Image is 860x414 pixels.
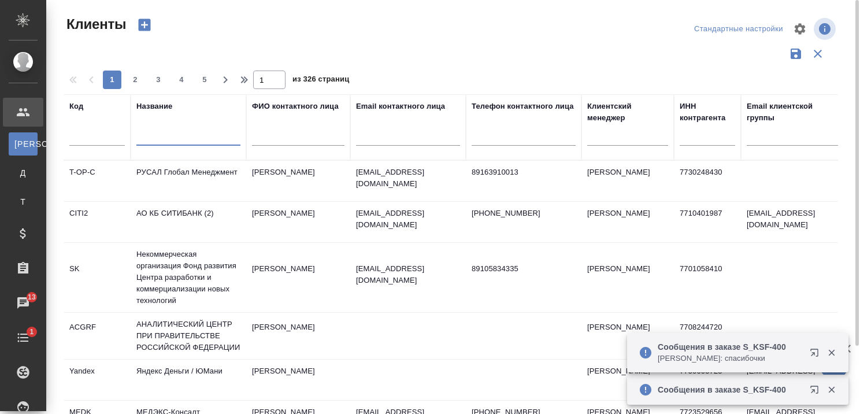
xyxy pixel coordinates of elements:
[3,289,43,317] a: 13
[252,101,339,112] div: ФИО контактного лица
[785,43,807,65] button: Сохранить фильтры
[786,15,814,43] span: Настроить таблицу
[136,101,172,112] div: Название
[14,196,32,208] span: Т
[64,316,131,356] td: ACGRF
[820,348,843,358] button: Закрыть
[674,202,741,242] td: 7710401987
[587,101,668,124] div: Клиентский менеджер
[658,353,802,364] p: [PERSON_NAME]: спасибочки
[246,161,350,201] td: [PERSON_NAME]
[803,341,831,369] button: Открыть в новой вкладке
[172,71,191,89] button: 4
[9,132,38,156] a: [PERSON_NAME]
[741,202,845,242] td: [EMAIL_ADDRESS][DOMAIN_NAME]
[131,202,246,242] td: АО КБ СИТИБАНК (2)
[246,257,350,298] td: [PERSON_NAME]
[246,202,350,242] td: [PERSON_NAME]
[581,360,674,400] td: [PERSON_NAME]
[581,202,674,242] td: [PERSON_NAME]
[131,243,246,312] td: Некоммерческая организация Фонд развития Центра разработки и коммерциализации новых технологий
[64,360,131,400] td: Yandex
[820,385,843,395] button: Закрыть
[581,316,674,356] td: [PERSON_NAME]
[680,101,735,124] div: ИНН контрагента
[356,263,460,286] p: [EMAIL_ADDRESS][DOMAIN_NAME]
[356,208,460,231] p: [EMAIL_ADDRESS][DOMAIN_NAME]
[14,138,32,150] span: [PERSON_NAME]
[3,323,43,352] a: 1
[131,313,246,359] td: АНАЛИТИЧЕСКИЙ ЦЕНТР ПРИ ПРАВИТЕЛЬСТВЕ РОССИЙСКОЙ ФЕДЕРАЦИИ
[195,71,214,89] button: 5
[131,161,246,201] td: РУСАЛ Глобал Менеджмент
[21,291,43,303] span: 13
[807,43,829,65] button: Сбросить фильтры
[64,161,131,201] td: T-OP-C
[658,384,802,395] p: Сообщения в заказе S_KSF-400
[126,71,144,89] button: 2
[9,161,38,184] a: Д
[64,15,126,34] span: Клиенты
[674,316,741,356] td: 7708244720
[292,72,349,89] span: из 326 страниц
[14,167,32,179] span: Д
[9,190,38,213] a: Т
[472,263,576,275] p: 89105834335
[674,161,741,201] td: 7730248430
[246,316,350,356] td: [PERSON_NAME]
[658,341,802,353] p: Сообщения в заказе S_KSF-400
[356,167,460,190] p: [EMAIL_ADDRESS][DOMAIN_NAME]
[674,257,741,298] td: 7701058410
[195,74,214,86] span: 5
[581,161,674,201] td: [PERSON_NAME]
[814,18,838,40] span: Посмотреть информацию
[64,257,131,298] td: SK
[64,202,131,242] td: CITI2
[131,15,158,35] button: Создать
[149,74,168,86] span: 3
[356,101,445,112] div: Email контактного лица
[691,20,786,38] div: split button
[149,71,168,89] button: 3
[131,360,246,400] td: Яндекс Деньги / ЮМани
[23,326,40,338] span: 1
[472,101,574,112] div: Телефон контактного лица
[472,167,576,178] p: 89163910013
[747,101,839,124] div: Email клиентской группы
[69,101,83,112] div: Код
[172,74,191,86] span: 4
[126,74,144,86] span: 2
[246,360,350,400] td: [PERSON_NAME]
[803,378,831,406] button: Открыть в новой вкладке
[472,208,576,219] p: [PHONE_NUMBER]
[581,257,674,298] td: [PERSON_NAME]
